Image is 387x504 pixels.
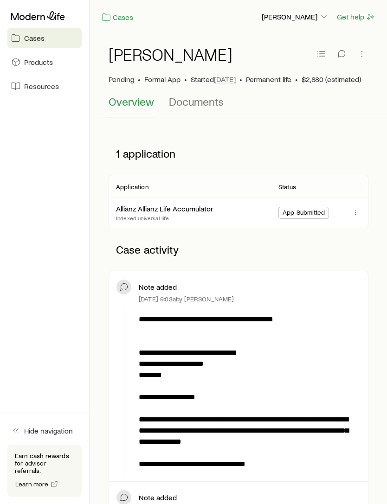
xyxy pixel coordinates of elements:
a: Cases [7,28,82,48]
span: Formal App [144,75,181,84]
button: Get help [336,12,376,22]
span: Products [24,57,53,67]
span: Cases [24,33,45,43]
span: Resources [24,82,59,91]
a: Products [7,52,82,72]
span: Permanent life [246,75,291,84]
div: Case details tabs [109,95,368,117]
span: App Submitted [283,209,325,218]
p: Case activity [109,236,368,263]
span: • [184,75,187,84]
span: • [295,75,298,84]
span: Documents [169,95,224,108]
span: [DATE] [214,75,236,84]
h1: [PERSON_NAME] [109,45,232,64]
p: Note added [139,493,177,502]
a: Cases [101,12,134,23]
div: Allianz Allianz Life Accumulator [116,204,213,214]
a: Allianz Allianz Life Accumulator [116,204,213,213]
span: Learn more [15,481,49,487]
p: Earn cash rewards for advisor referrals. [15,452,74,474]
button: Hide navigation [7,421,82,441]
button: [PERSON_NAME] [261,12,329,23]
span: • [138,75,141,84]
span: • [239,75,242,84]
p: Indexed universal life [116,214,213,222]
p: Note added [139,282,177,292]
p: Started [191,75,236,84]
div: Earn cash rewards for advisor referrals.Learn more [7,445,82,497]
p: 1 application [109,140,368,167]
span: Overview [109,95,154,108]
p: Status [278,183,296,191]
p: [DATE] 9:03a by [PERSON_NAME] [139,295,234,303]
p: Application [116,183,148,191]
span: $2,880 (estimated) [302,75,361,84]
a: Resources [7,76,82,96]
p: [PERSON_NAME] [262,12,329,21]
p: Pending [109,75,134,84]
span: Hide navigation [24,426,73,435]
